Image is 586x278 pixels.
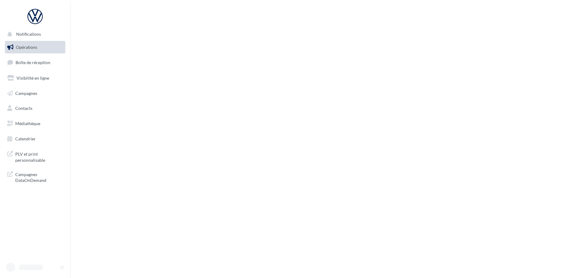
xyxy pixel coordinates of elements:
span: Campagnes DataOnDemand [15,170,63,183]
a: Visibilité en ligne [4,72,67,85]
a: Campagnes DataOnDemand [4,168,67,186]
a: Campagnes [4,87,67,100]
span: Opérations [16,45,37,50]
a: Boîte de réception [4,56,67,69]
a: PLV et print personnalisable [4,147,67,165]
span: Calendrier [15,136,36,141]
span: PLV et print personnalisable [15,150,63,163]
span: Médiathèque [15,121,40,126]
span: Campagnes [15,90,37,96]
span: Notifications [16,32,41,37]
span: Contacts [15,106,32,111]
span: Boîte de réception [16,60,50,65]
a: Contacts [4,102,67,115]
a: Calendrier [4,132,67,145]
a: Opérations [4,41,67,54]
a: Médiathèque [4,117,67,130]
span: Visibilité en ligne [16,75,49,81]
